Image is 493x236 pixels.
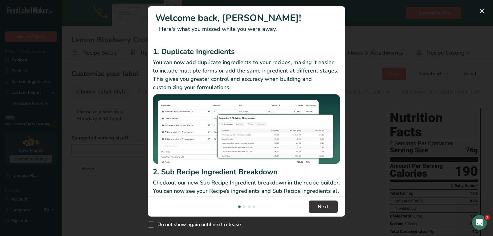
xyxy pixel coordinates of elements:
[153,179,340,204] p: Checkout our new Sub Recipe Ingredient breakdown in the recipe builder. You can now see your Reci...
[153,58,340,92] p: You can now add duplicate ingredients to your recipes, making it easier to include multiple forms...
[155,11,338,25] h1: Welcome back, [PERSON_NAME]!
[153,166,340,177] h2: 2. Sub Recipe Ingredient Breakdown
[472,215,487,230] iframe: Intercom live chat
[155,25,338,33] p: Here's what you missed while you were away.
[154,222,241,228] span: Do not show again until next release
[153,46,340,57] h2: 1. Duplicate Ingredients
[485,215,490,220] span: 1
[309,201,338,213] button: Next
[153,94,340,164] img: Duplicate Ingredients
[318,203,329,210] span: Next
